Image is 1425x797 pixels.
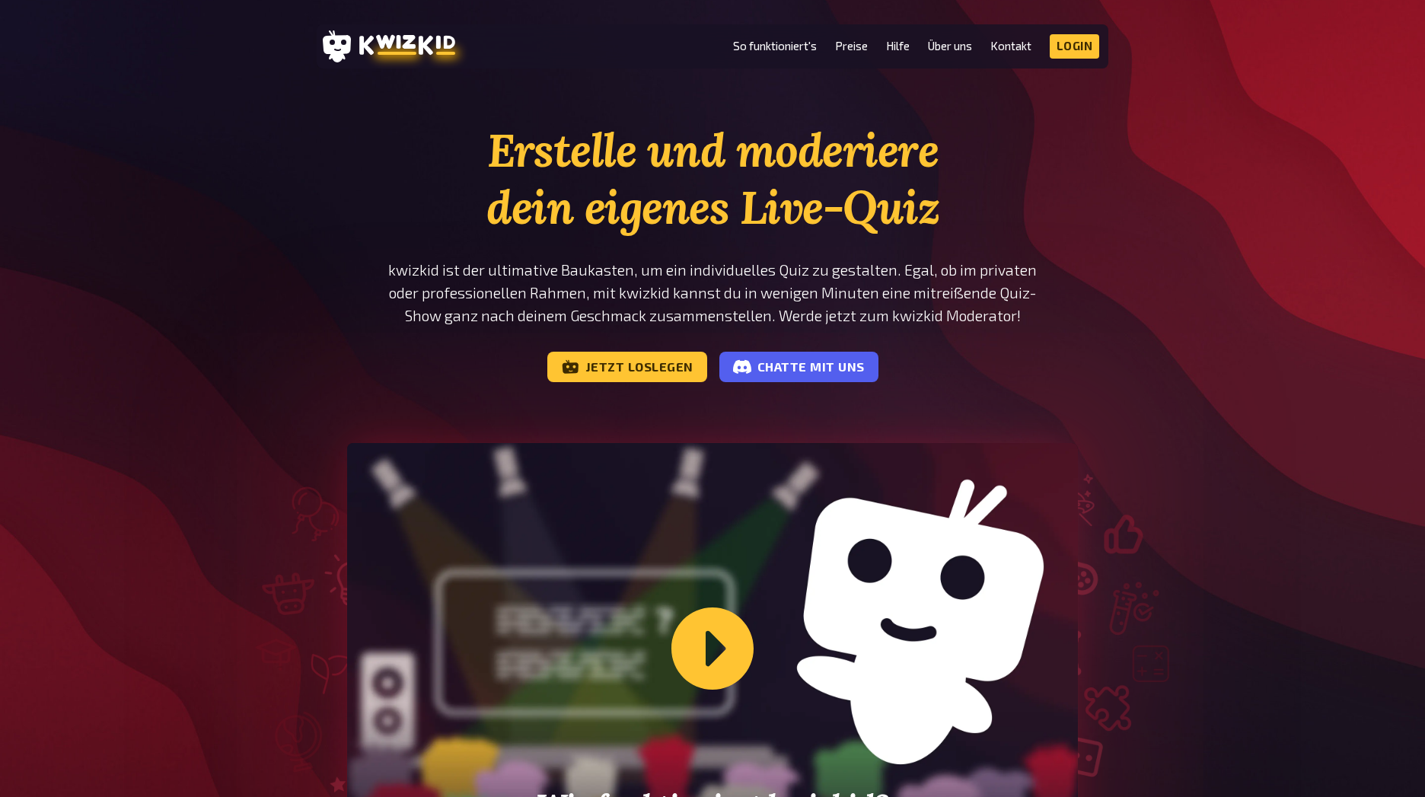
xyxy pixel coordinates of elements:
[990,40,1031,53] a: Kontakt
[733,40,817,53] a: So funktioniert's
[886,40,910,53] a: Hilfe
[928,40,972,53] a: Über uns
[347,259,1078,327] p: kwizkid ist der ultimative Baukasten, um ein individuelles Quiz zu gestalten. Egal, ob im private...
[719,352,878,382] a: Chatte mit uns
[347,122,1078,236] h1: Erstelle und moderiere dein eigenes Live-Quiz
[1050,34,1100,59] a: Login
[547,352,707,382] a: Jetzt loslegen
[835,40,868,53] a: Preise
